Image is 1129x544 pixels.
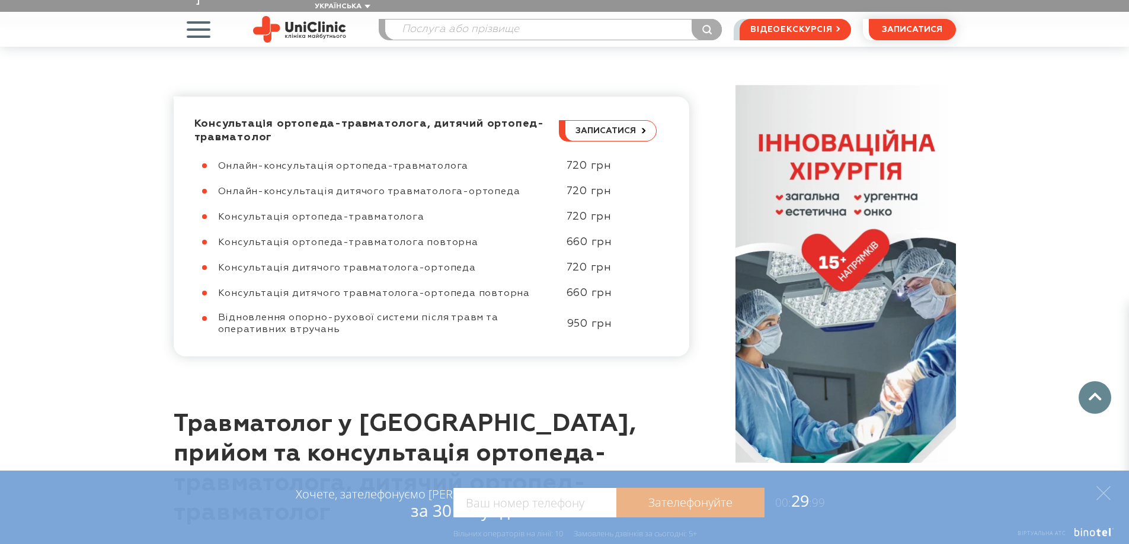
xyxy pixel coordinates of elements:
[218,213,424,222] span: Консультація ортопеда-травматолога
[315,3,362,10] span: Українська
[453,529,697,538] div: Вільних операторів на лінії: 10 Замовлень дзвінків за сьогодні: 5+
[775,495,791,510] span: 00:
[555,261,657,275] div: 720 грн
[194,117,559,144] div: Консультація ортопеда-травматолога, дитячий ортопед-травматолог
[312,2,370,11] button: Українська
[809,495,825,510] span: :99
[296,487,517,520] div: Хочете, зателефонуємо [PERSON_NAME]
[555,236,657,249] div: 660 грн
[411,499,517,522] span: за 30 секунд?
[559,120,657,141] button: записатися
[740,19,850,40] a: відеоекскурсія
[218,238,478,247] span: Консультація ортопеда-травматолога повторна
[882,25,942,34] span: записатися
[575,127,636,135] span: записатися
[218,263,476,273] span: Консультація дитячого травматолога-ортопеда
[218,162,469,171] span: Онлайн-консультація ортопеда-травматолога
[253,16,346,43] img: Uniclinic
[555,287,657,300] div: 660 грн
[765,490,825,511] span: 29
[750,20,832,40] span: відеоекскурсія
[453,488,616,517] input: Ваш номер телефону
[218,313,498,334] span: Відновлення опорно-рухової системи після травм та оперативних втручань
[555,317,657,331] div: 950 грн
[174,410,689,540] h2: Травматолог у [GEOGRAPHIC_DATA], прийом та консультація ортопеда-травматолога, дитячий ортопед-тр...
[616,488,765,517] a: Зателефонуйте
[869,19,956,40] button: записатися
[218,289,530,298] span: Консультація дитячого травматолога-ортопеда повторна
[1005,528,1114,544] a: Віртуальна АТС
[555,210,657,224] div: 720 грн
[555,185,657,198] div: 720 грн
[1018,529,1066,537] span: Віртуальна АТС
[218,187,520,197] span: Онлайн-консультація дитячого травматолога-ортопеда
[385,20,722,40] input: Послуга або прізвище
[555,159,657,173] div: 720 грн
